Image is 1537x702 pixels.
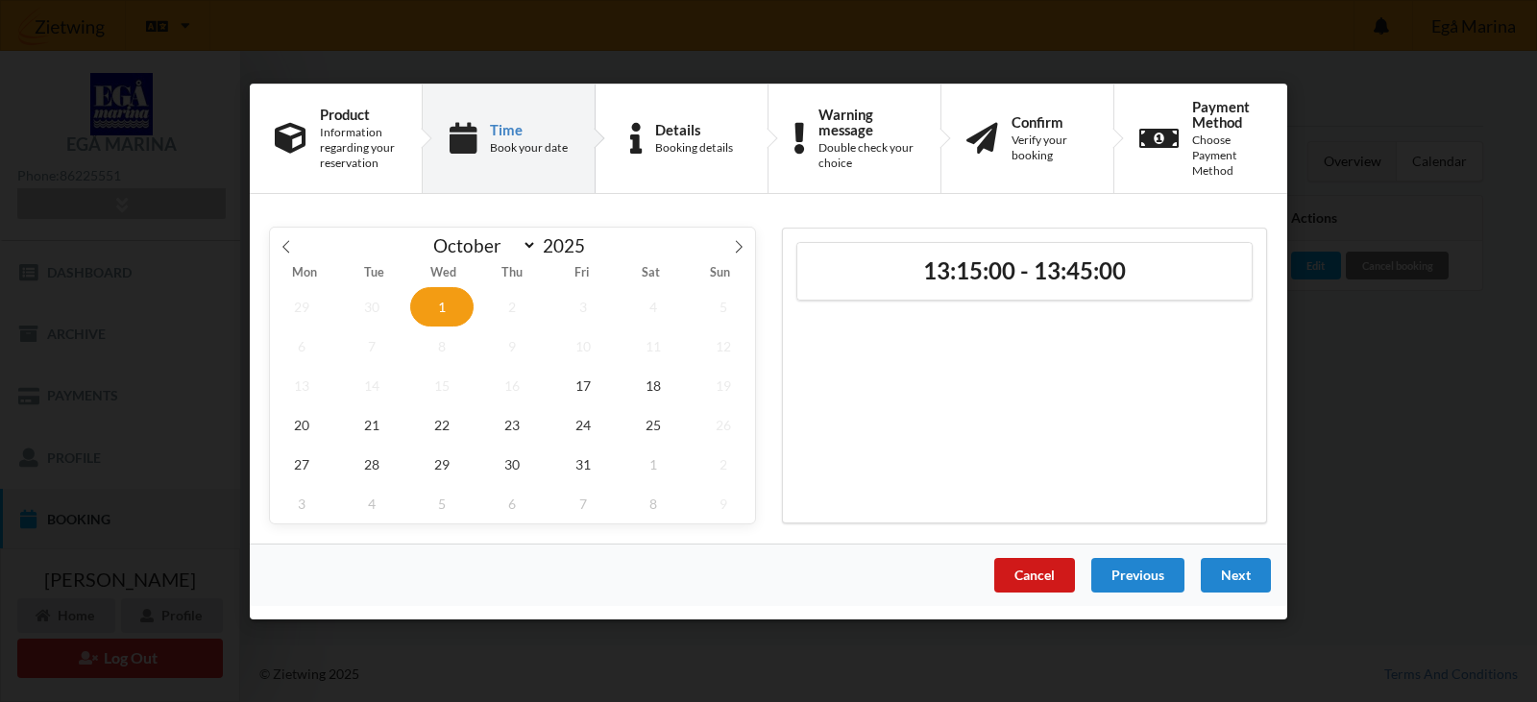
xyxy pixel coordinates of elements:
span: October 12, 2025 [692,326,755,365]
div: Verify your booking [1012,133,1088,163]
span: October 9, 2025 [481,326,545,365]
span: October 29, 2025 [410,444,474,483]
span: November 6, 2025 [481,483,545,522]
span: November 1, 2025 [622,444,685,483]
div: Book your date [490,140,568,156]
div: Information regarding your reservation [320,125,397,171]
span: November 2, 2025 [692,444,755,483]
span: October 24, 2025 [551,404,615,444]
h2: 13:15:00 - 13:45:00 [811,255,1238,285]
span: October 23, 2025 [481,404,545,444]
span: October 10, 2025 [551,326,615,365]
span: October 22, 2025 [410,404,474,444]
div: Details [655,121,733,136]
span: October 4, 2025 [622,286,685,326]
span: October 8, 2025 [410,326,474,365]
span: October 16, 2025 [481,365,545,404]
span: October 11, 2025 [622,326,685,365]
span: October 25, 2025 [622,404,685,444]
div: Product [320,106,397,121]
span: October 27, 2025 [270,444,333,483]
span: October 15, 2025 [410,365,474,404]
span: November 5, 2025 [410,483,474,522]
span: Sun [686,267,755,279]
span: October 20, 2025 [270,404,333,444]
span: November 7, 2025 [551,483,615,522]
span: Tue [339,267,408,279]
span: October 7, 2025 [340,326,403,365]
div: Warning message [818,106,915,136]
span: Thu [477,267,547,279]
span: October 5, 2025 [692,286,755,326]
div: Choose Payment Method [1192,133,1262,179]
div: Next [1201,557,1271,592]
span: November 9, 2025 [692,483,755,522]
input: Year [537,234,600,256]
span: October 30, 2025 [481,444,545,483]
span: October 31, 2025 [551,444,615,483]
span: October 17, 2025 [551,365,615,404]
span: November 4, 2025 [340,483,403,522]
span: November 3, 2025 [270,483,333,522]
span: October 13, 2025 [270,365,333,404]
div: Payment Method [1192,98,1262,129]
span: Wed [408,267,477,279]
span: October 6, 2025 [270,326,333,365]
span: October 2, 2025 [481,286,545,326]
span: October 21, 2025 [340,404,403,444]
span: October 1, 2025 [410,286,474,326]
span: Sat [617,267,686,279]
select: Month [425,233,538,257]
span: October 14, 2025 [340,365,403,404]
span: October 18, 2025 [622,365,685,404]
div: Previous [1091,557,1184,592]
span: November 8, 2025 [622,483,685,522]
div: Cancel [994,557,1075,592]
span: October 26, 2025 [692,404,755,444]
span: Mon [270,267,339,279]
span: Fri [548,267,617,279]
span: October 19, 2025 [692,365,755,404]
span: October 28, 2025 [340,444,403,483]
div: Booking details [655,140,733,156]
div: Time [490,121,568,136]
span: September 30, 2025 [340,286,403,326]
div: Double check your choice [818,140,915,171]
span: October 3, 2025 [551,286,615,326]
div: Confirm [1012,113,1088,129]
span: September 29, 2025 [270,286,333,326]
